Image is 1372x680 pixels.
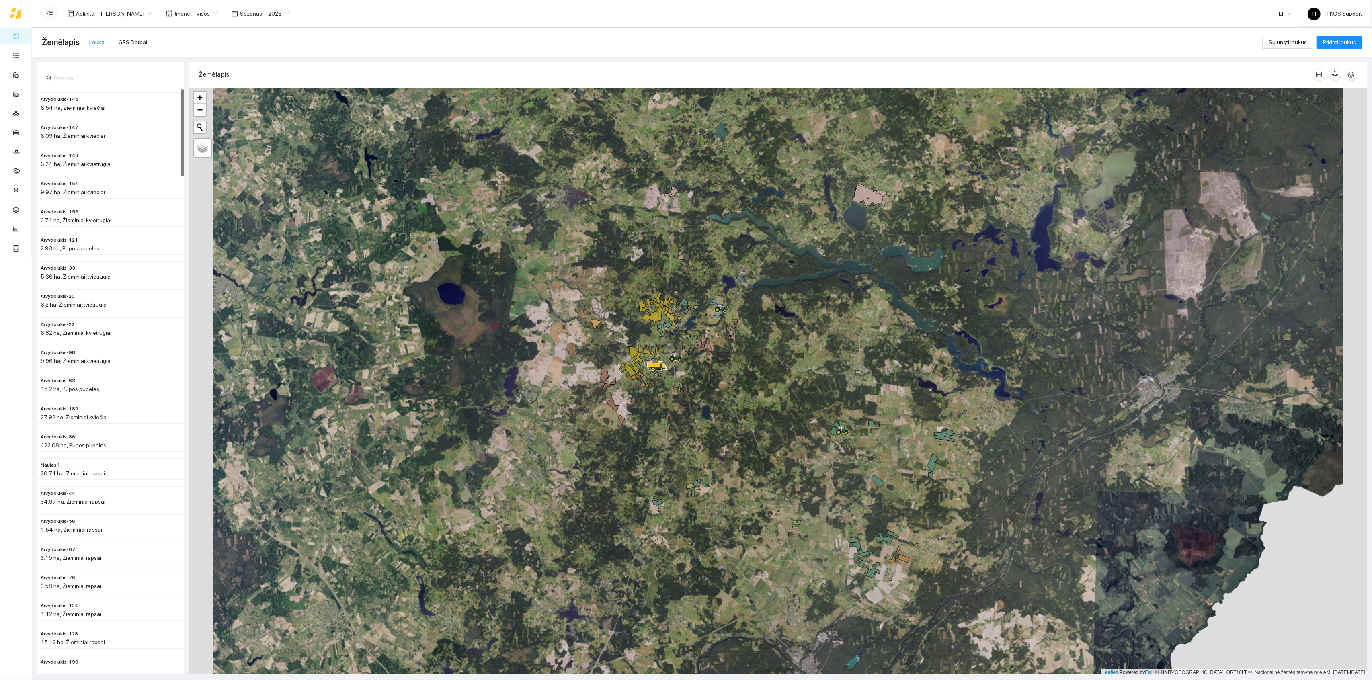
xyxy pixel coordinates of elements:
span: Arvydo ukis-76 [41,574,75,582]
div: | Powered by © HNIT-[GEOGRAPHIC_DATA]; ORT10LT ©, Nacionalinė žemės tarnyba prie AM, [DATE]-[DATE] [1101,669,1367,676]
button: Pridėti laukus [1317,36,1362,49]
span: LT [1279,8,1292,20]
span: Arvydo ukis-156 [41,208,78,216]
span: shop [166,10,172,17]
span: Visos [196,8,217,20]
span: − [197,104,203,115]
a: Layers [194,139,211,157]
a: Zoom out [194,104,206,116]
span: 6.82 ha, Žieminiai kvietrugiai [41,330,111,336]
span: Arvydo ukis-98 [41,349,75,356]
span: 20.71 ha, Žieminiai rapsai [41,470,105,477]
span: 6.2 ha, Žieminiai kvietrugiai [41,301,108,308]
span: Arvydo ukis-149 [41,152,78,160]
span: Arvydo ukis-128 [41,630,78,638]
span: + [197,92,203,102]
a: Esri [1145,670,1154,675]
span: Arvydo ukis-86 [41,433,75,441]
a: Pridėti laukus [1317,39,1362,45]
span: 6.54 ha, Žieminiai kviečiai [41,104,105,111]
span: HIKOS Support [1308,10,1362,17]
span: Arvydo ukis-33 [41,264,75,272]
span: Arvydo ukis-151 [41,180,78,188]
span: Arvydo ukis-189 [41,405,78,413]
span: 15.2 ha, Pupos pupelės [41,386,99,392]
a: Leaflet [1103,670,1117,675]
span: Arvydo ukis-67 [41,546,75,553]
span: 15.12 ha, Žieminiai rapsai [41,639,105,645]
span: Arvydo ukis-56 [41,518,75,525]
span: 3.71 ha, Žieminiai kvietrugiai [41,217,111,223]
span: 6.09 ha, Žieminiai kviečiai [41,133,105,139]
span: Arvydas Paukštys [100,8,152,20]
span: 122.08 ha, Pupos pupelės [41,442,106,449]
div: Žemėlapis [199,63,1313,86]
span: 1.12 ha, Žieminiai rapsai [41,611,101,617]
span: Arvydo ukis-190 [41,658,78,666]
span: 2.98 ha, Pupos pupelės [41,245,99,252]
span: 27.92 ha, Žieminiai kviečiai [41,414,108,420]
span: layout [68,10,74,17]
span: Arvydo ukis-44 [41,490,75,497]
span: Arvydo ukis-121 [41,236,78,244]
div: GPS Darbai [119,38,147,47]
span: Arvydo ukis-124 [41,602,78,610]
span: Sujungti laukus [1269,38,1307,47]
span: 3.58 ha, Žieminiai rapsai [41,583,101,589]
span: 6.24 ha, Žieminiai kvietrugiai [41,161,112,167]
span: Arvydo ukis-63 [41,377,75,385]
span: Aplinka : [76,9,96,18]
button: column-width [1313,68,1325,81]
span: 9.97 ha, Žieminiai kviečiai [41,189,105,195]
input: Paieška [54,74,174,82]
span: calendar [232,10,238,17]
span: column-width [1313,72,1325,78]
div: Laukai [89,38,106,47]
span: Naujas 1 [41,461,60,469]
span: Sezonas : [240,9,263,18]
button: menu-unfold [42,6,58,22]
span: Arvydo ukis-22 [41,321,74,328]
button: Sujungti laukus [1262,36,1313,49]
span: 2026 [268,8,289,20]
button: Initiate a new search [194,121,206,133]
span: 1.54 ha, Žieminiai rapsai [41,526,102,533]
a: Zoom in [194,92,206,104]
span: 3.19 ha, Žieminiai rapsai [41,555,101,561]
span: Įmonė : [174,9,191,18]
span: Žemėlapis [42,36,80,49]
span: H [1312,8,1316,20]
span: Arvydo ukis-20 [41,293,75,300]
span: Arvydo ukis-145 [41,96,78,103]
span: Pridėti laukus [1323,38,1356,47]
a: Sujungti laukus [1262,39,1313,45]
span: search [47,75,52,81]
span: Arvydo ukis-147 [41,124,78,131]
span: menu-unfold [46,10,53,17]
span: 34.97 ha, Žieminiai rapsai [41,498,105,505]
span: | [1155,670,1156,675]
span: 9.96 ha, Žieminiai kvietrugiai [41,358,112,364]
span: 5.66 ha, Žieminiai kvietrugiai [41,273,112,280]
